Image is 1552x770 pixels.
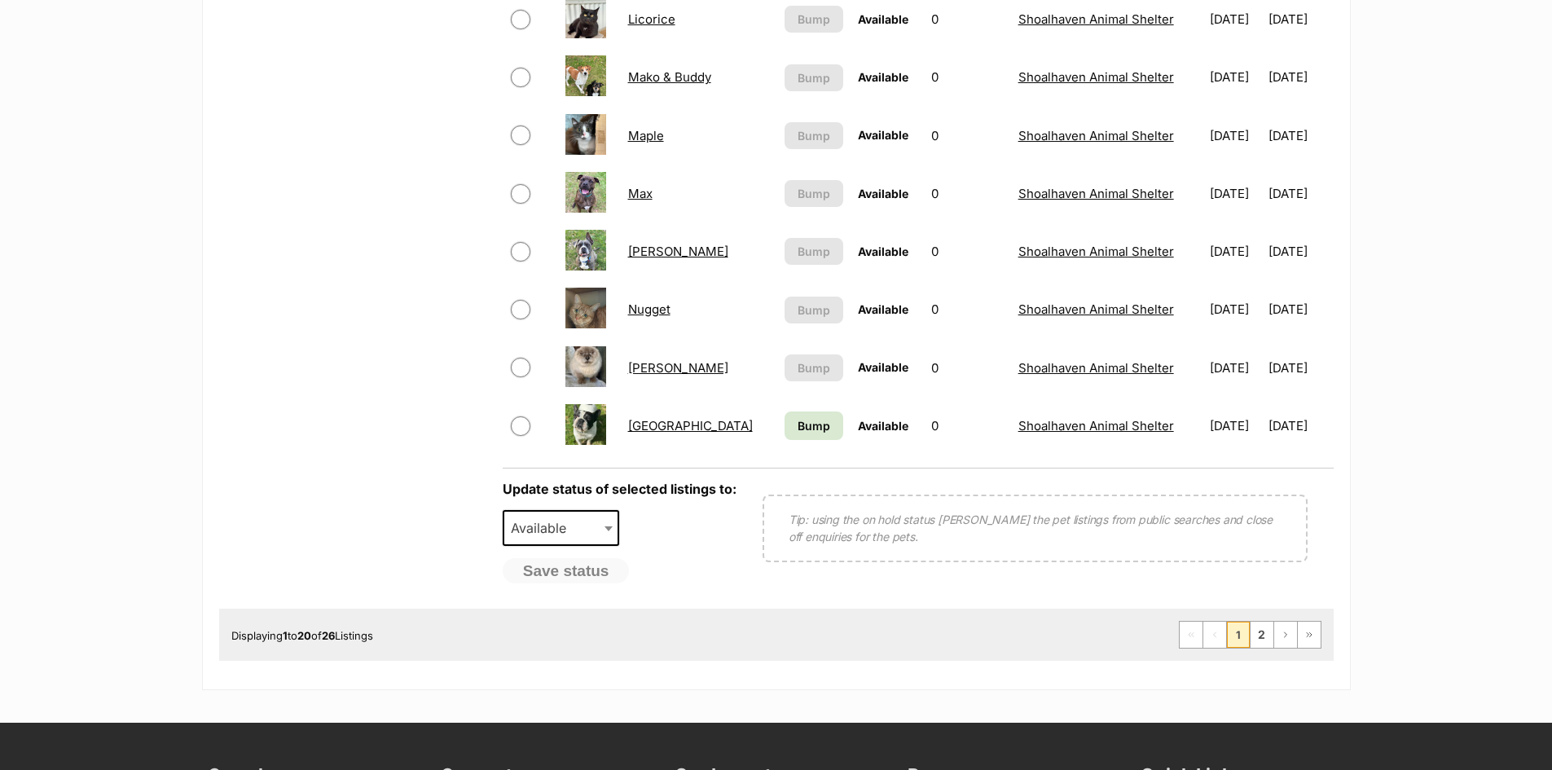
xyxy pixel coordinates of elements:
td: 0 [925,108,1010,164]
td: [DATE] [1268,223,1332,279]
td: [DATE] [1203,165,1267,222]
a: Next page [1274,622,1297,648]
td: [DATE] [1203,340,1267,396]
span: Bump [798,185,830,202]
span: Bump [798,69,830,86]
button: Bump [785,122,843,149]
p: Tip: using the on hold status [PERSON_NAME] the pet listings from public searches and close off e... [789,511,1282,545]
a: Nugget [628,301,670,317]
span: Previous page [1203,622,1226,648]
a: Shoalhaven Animal Shelter [1018,69,1174,85]
a: Shoalhaven Animal Shelter [1018,418,1174,433]
td: [DATE] [1268,49,1332,105]
nav: Pagination [1179,621,1321,649]
td: [DATE] [1268,165,1332,222]
a: Mako & Buddy [628,69,711,85]
label: Update status of selected listings to: [503,481,736,497]
a: Licorice [628,11,675,27]
span: Available [858,187,908,200]
strong: 20 [297,629,311,642]
td: [DATE] [1268,398,1332,454]
td: [DATE] [1203,281,1267,337]
a: Shoalhaven Animal Shelter [1018,360,1174,376]
td: [DATE] [1268,281,1332,337]
span: Available [503,510,620,546]
a: Bump [785,411,843,440]
td: [DATE] [1203,223,1267,279]
td: [DATE] [1203,49,1267,105]
span: First page [1180,622,1202,648]
span: Displaying to of Listings [231,629,373,642]
td: 0 [925,165,1010,222]
button: Bump [785,64,843,91]
td: [DATE] [1268,340,1332,396]
span: Available [858,302,908,316]
a: Shoalhaven Animal Shelter [1018,186,1174,201]
span: Bump [798,11,830,28]
span: Bump [798,127,830,144]
span: Available [858,244,908,258]
td: 0 [925,340,1010,396]
a: Shoalhaven Animal Shelter [1018,128,1174,143]
td: [DATE] [1268,108,1332,164]
span: Available [858,70,908,84]
a: [PERSON_NAME] [628,244,728,259]
span: Available [858,128,908,142]
button: Bump [785,354,843,381]
button: Save status [503,558,630,584]
span: Bump [798,243,830,260]
button: Bump [785,238,843,265]
a: [PERSON_NAME] [628,360,728,376]
a: Maple [628,128,664,143]
a: Shoalhaven Animal Shelter [1018,11,1174,27]
strong: 1 [283,629,288,642]
td: 0 [925,281,1010,337]
td: 0 [925,223,1010,279]
button: Bump [785,6,843,33]
a: Shoalhaven Animal Shelter [1018,301,1174,317]
button: Bump [785,297,843,323]
a: Last page [1298,622,1321,648]
a: Shoalhaven Animal Shelter [1018,244,1174,259]
span: Available [858,419,908,433]
span: Available [858,360,908,374]
span: Bump [798,417,830,434]
a: [GEOGRAPHIC_DATA] [628,418,753,433]
span: Bump [798,359,830,376]
span: Page 1 [1227,622,1250,648]
span: Bump [798,301,830,319]
td: 0 [925,398,1010,454]
td: [DATE] [1203,108,1267,164]
span: Available [858,12,908,26]
span: Available [504,517,583,539]
a: Max [628,186,653,201]
button: Bump [785,180,843,207]
td: [DATE] [1203,398,1267,454]
a: Page 2 [1251,622,1273,648]
strong: 26 [322,629,335,642]
td: 0 [925,49,1010,105]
